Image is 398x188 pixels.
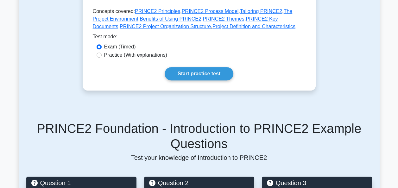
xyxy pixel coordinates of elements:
[26,121,372,151] h5: PRINCE2 Foundation - Introduction to PRINCE2 Example Questions
[165,67,233,80] a: Start practice test
[212,24,295,29] a: Project Definition and Characteristics
[93,8,306,33] p: Concepts covered: , , , , , , , ,
[104,51,167,59] label: Practice (With explanations)
[93,33,306,43] div: Test mode:
[240,9,282,14] a: Tailoring PRINCE2
[120,24,211,29] a: PRINCE2 Project Organization Structure
[149,179,249,187] h5: Question 2
[26,154,372,161] p: Test your knowledge of Introduction to PRINCE2
[182,9,239,14] a: PRINCE2 Process Model
[31,179,131,187] h5: Question 1
[135,9,180,14] a: PRINCE2 Principles
[203,16,244,22] a: PRINCE2 Themes
[267,179,367,187] h5: Question 3
[140,16,201,22] a: Benefits of Using PRINCE2
[104,43,136,51] label: Exam (Timed)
